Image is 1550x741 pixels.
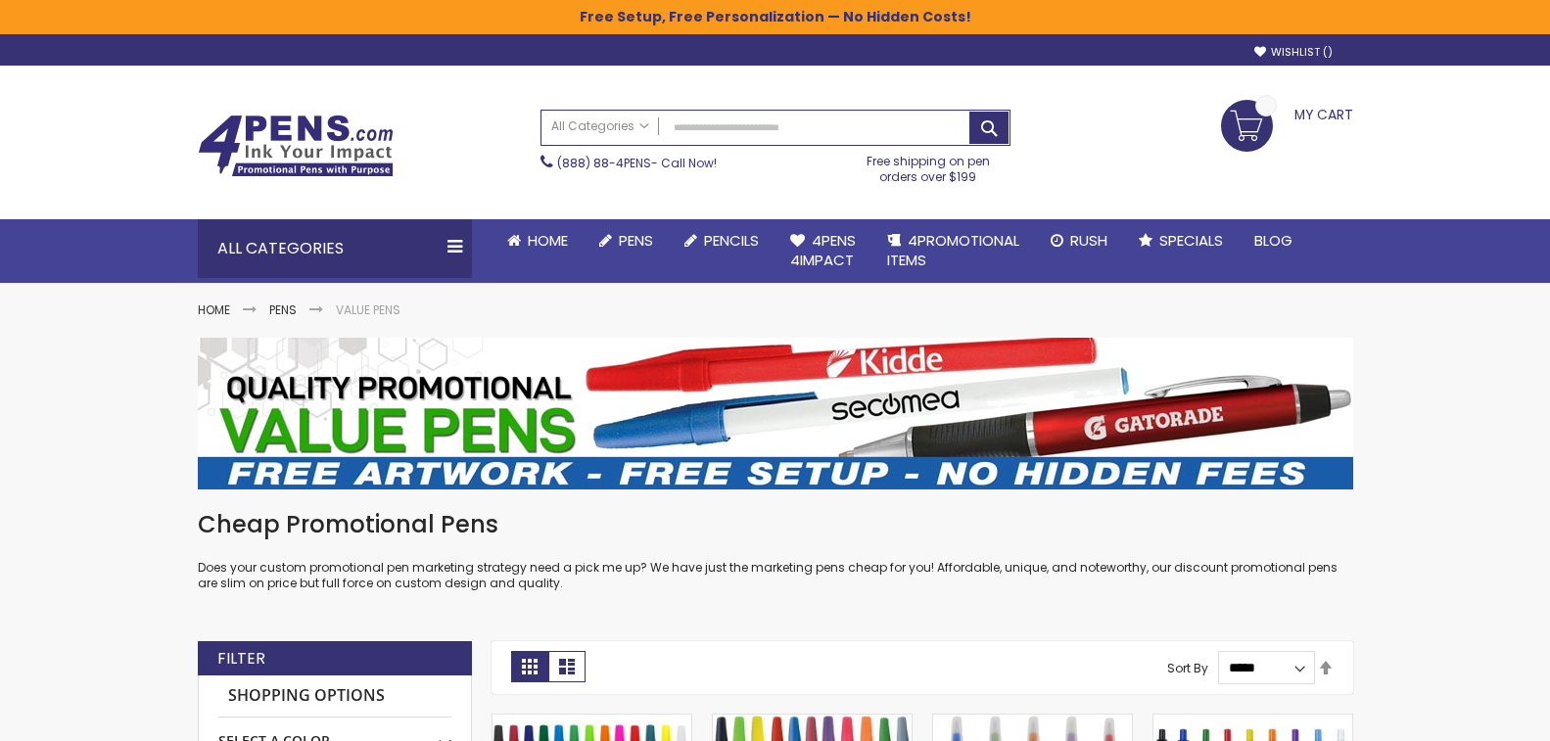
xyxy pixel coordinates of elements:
a: Home [198,301,230,318]
div: Does your custom promotional pen marketing strategy need a pick me up? We have just the marketing... [198,509,1353,592]
strong: Value Pens [336,301,400,318]
strong: Grid [511,651,548,682]
a: Belfast Translucent Value Stick Pen [933,714,1132,730]
span: Rush [1070,230,1107,251]
span: Pencils [704,230,759,251]
a: 4PROMOTIONALITEMS [871,219,1035,283]
span: Home [528,230,568,251]
span: Pens [619,230,653,251]
a: Rush [1035,219,1123,262]
a: All Categories [541,111,659,143]
img: 4Pens Custom Pens and Promotional Products [198,115,394,177]
a: Custom Cambria Plastic Retractable Ballpoint Pen - Monochromatic Body Color [1153,714,1352,730]
span: 4Pens 4impact [790,230,856,270]
span: Specials [1159,230,1223,251]
a: Pens [269,301,297,318]
a: Belfast B Value Stick Pen [493,714,691,730]
h1: Cheap Promotional Pens [198,509,1353,540]
a: Wishlist [1254,45,1333,60]
strong: Filter [217,648,265,670]
a: Blog [1239,219,1308,262]
a: Belfast Value Stick Pen [713,714,912,730]
div: Free shipping on pen orders over $199 [846,146,1010,185]
span: - Call Now! [557,155,717,171]
span: 4PROMOTIONAL ITEMS [887,230,1019,270]
div: All Categories [198,219,472,278]
a: Pens [584,219,669,262]
img: Value Pens [198,338,1353,489]
a: Pencils [669,219,775,262]
span: Blog [1254,230,1292,251]
a: Home [492,219,584,262]
strong: Shopping Options [218,675,451,718]
a: 4Pens4impact [775,219,871,283]
label: Sort By [1167,659,1208,675]
a: (888) 88-4PENS [557,155,651,171]
a: Specials [1123,219,1239,262]
span: All Categories [551,118,649,134]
